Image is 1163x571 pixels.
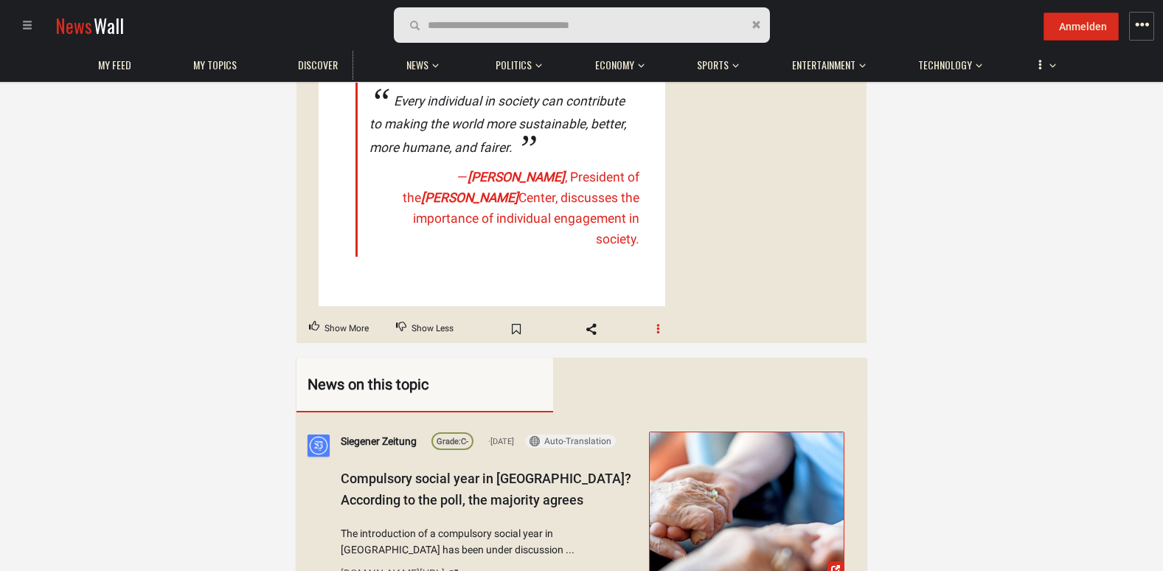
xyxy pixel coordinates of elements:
[690,44,739,80] button: Sports
[496,58,532,72] span: Politics
[488,51,539,80] a: Politics
[785,51,863,80] a: Entertainment
[690,51,736,80] a: Sports
[437,437,461,446] span: Grade:
[421,190,518,205] span: [PERSON_NAME]
[911,44,982,80] button: Technology
[918,58,972,72] span: Technology
[308,435,330,457] img: Profile picture of Siegener Zeitung
[193,58,237,72] span: My topics
[911,51,979,80] a: Technology
[341,471,631,508] span: Compulsory social year in [GEOGRAPHIC_DATA]? According to the poll, the majority agrees
[1044,13,1119,41] button: Anmelden
[399,51,436,80] a: News
[1059,21,1107,32] span: Anmelden
[468,170,565,184] span: [PERSON_NAME]
[383,315,466,343] button: Downvote
[488,435,514,449] span: [DATE]
[55,12,92,39] span: News
[595,58,634,72] span: Economy
[296,315,381,343] button: Upvote
[570,317,613,341] span: Share
[98,58,131,72] span: My Feed
[697,58,729,72] span: Sports
[412,319,454,339] span: Show Less
[341,525,639,558] span: The introduction of a compulsory social year in [GEOGRAPHIC_DATA] has been under discussion ...
[308,373,498,396] div: News on this topic
[399,44,443,80] button: News
[298,58,338,72] span: Discover
[588,44,645,80] button: Economy
[55,12,124,39] a: NewsWall
[369,167,639,249] cite: — , President of the Center, discusses the importance of individual engagement in society.
[437,435,468,449] div: C-
[431,432,473,450] a: Grade:C-
[785,44,866,80] button: Entertainment
[792,58,855,72] span: Entertainment
[488,44,542,80] button: Politics
[495,317,538,341] span: Bookmark
[588,51,642,80] a: Economy
[406,58,428,72] span: News
[324,319,369,339] span: Show More
[94,12,124,39] span: Wall
[369,90,639,160] div: Every individual in society can contribute to making the world more sustainable, better, more hum...
[341,433,417,449] a: Siegener Zeitung
[525,435,616,448] button: Auto-Translation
